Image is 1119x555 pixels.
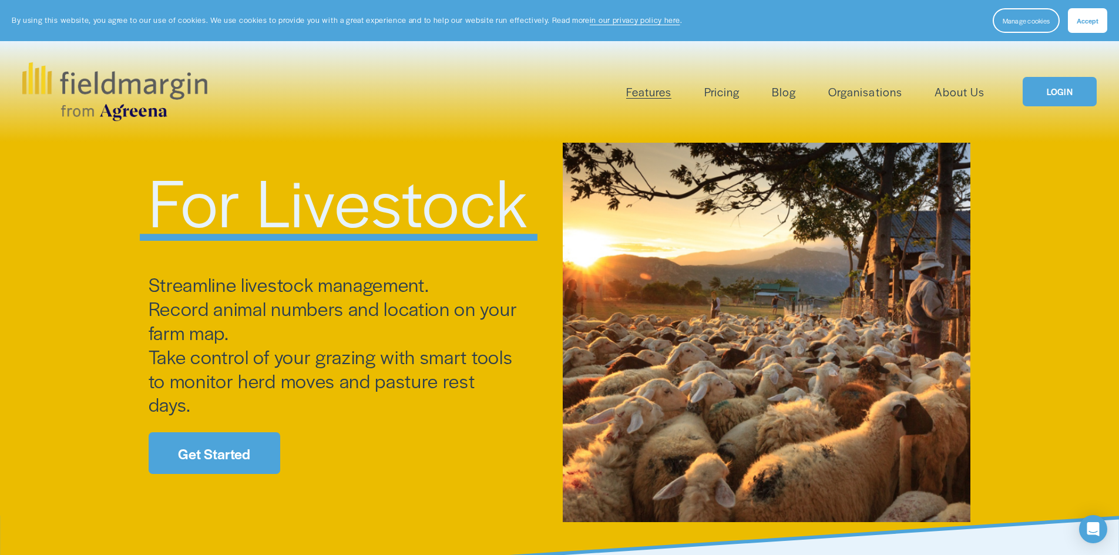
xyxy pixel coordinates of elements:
[149,271,522,417] span: Streamline livestock management. Record animal numbers and location on your farm map. Take contro...
[1068,8,1107,33] button: Accept
[22,62,207,121] img: fieldmargin.com
[828,82,902,102] a: Organisations
[704,82,740,102] a: Pricing
[149,153,529,247] span: For Livestock
[935,82,984,102] a: About Us
[149,432,280,474] a: Get Started
[993,8,1060,33] button: Manage cookies
[590,15,680,25] a: in our privacy policy here
[1023,77,1097,107] a: LOGIN
[1079,515,1107,543] div: Open Intercom Messenger
[12,15,682,26] p: By using this website, you agree to our use of cookies. We use cookies to provide you with a grea...
[772,82,796,102] a: Blog
[1077,16,1098,25] span: Accept
[626,83,671,100] span: Features
[1003,16,1050,25] span: Manage cookies
[626,82,671,102] a: folder dropdown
